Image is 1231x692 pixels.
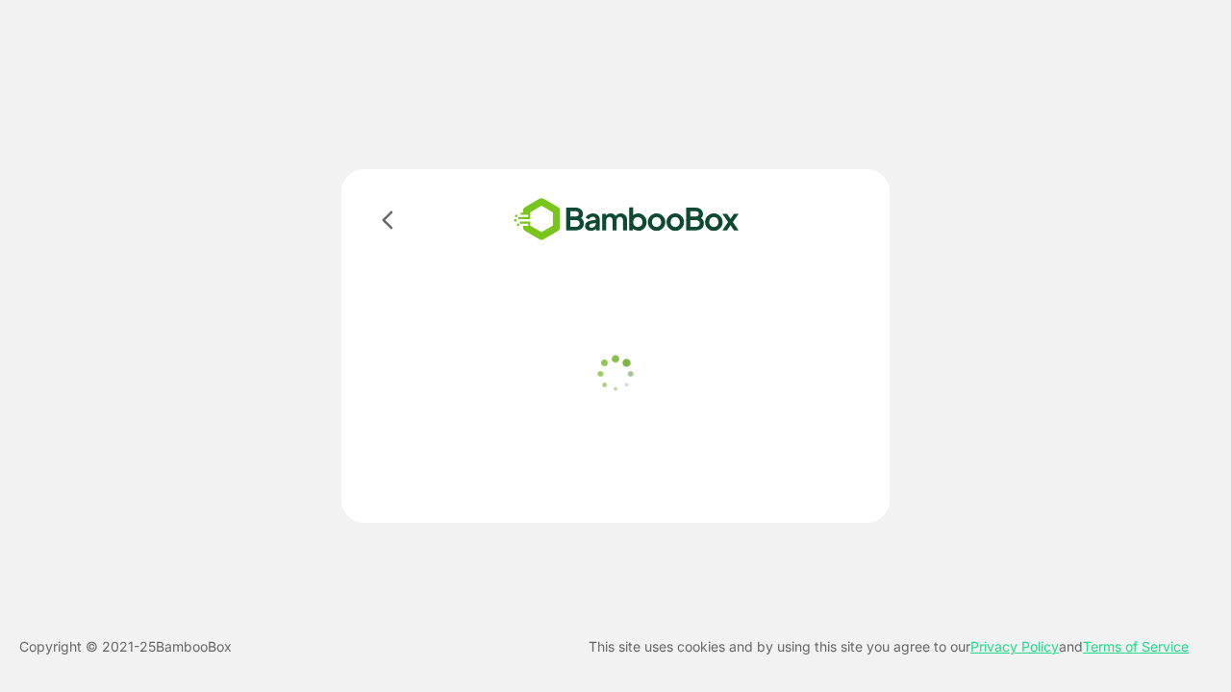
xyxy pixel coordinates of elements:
img: loader [591,350,640,398]
img: bamboobox [486,192,767,247]
a: Terms of Service [1083,638,1189,655]
p: Copyright © 2021- 25 BambooBox [19,635,232,658]
a: Privacy Policy [970,638,1059,655]
p: This site uses cookies and by using this site you agree to our and [589,635,1189,658]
